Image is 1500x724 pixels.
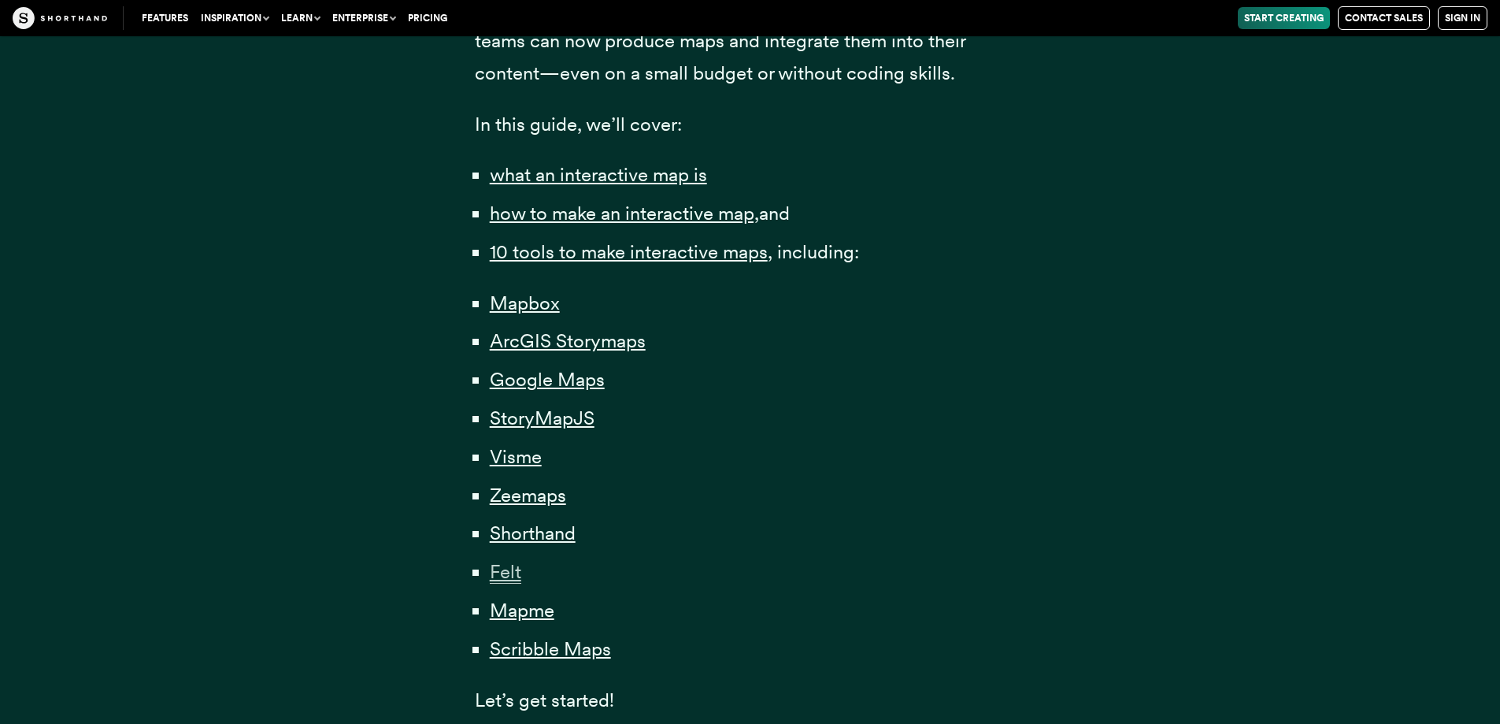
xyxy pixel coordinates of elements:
[275,7,326,29] button: Learn
[490,599,554,622] a: Mapme
[490,291,560,314] a: Mapbox
[135,7,194,29] a: Features
[475,113,682,136] span: In this guide, we’ll cover:
[490,560,521,583] a: Felt
[490,407,594,429] a: StoryMapJS
[1438,6,1487,30] a: Sign in
[768,240,859,263] span: , including:
[1338,6,1430,30] a: Contact Sales
[194,7,275,29] button: Inspiration
[490,368,605,391] a: Google Maps
[490,637,611,660] a: Scribble Maps
[490,484,566,507] a: Zeemaps
[759,202,790,225] span: and
[490,522,576,544] a: Shorthand
[490,329,646,352] a: ArcGIS Storymaps
[326,7,402,29] button: Enterprise
[490,240,768,263] a: 10 tools to make interactive maps
[13,7,107,29] img: The Craft
[1238,7,1330,29] a: Start Creating
[490,202,759,225] a: how to make an interactive map,
[475,689,614,711] span: Let’s get started!
[402,7,454,29] a: Pricing
[490,163,707,186] a: what an interactive map is
[490,445,542,468] a: Visme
